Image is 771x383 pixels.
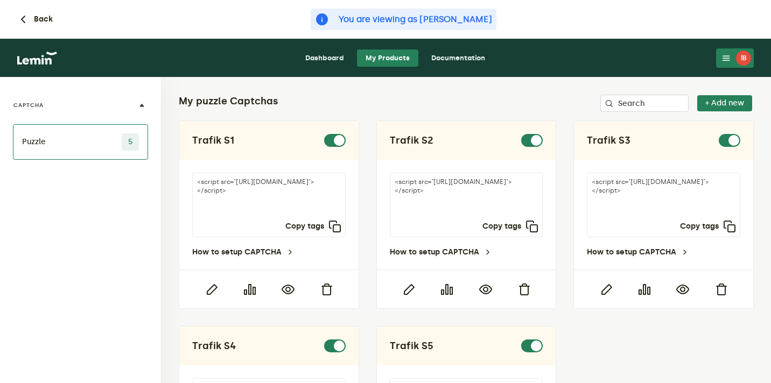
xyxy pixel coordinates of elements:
h2: Trafik S3 [587,134,630,147]
a: How to setup CAPTCHA [192,248,295,257]
h2: Trafik S1 [192,134,234,147]
button: Back [17,13,53,26]
button: Copy tags [482,220,538,233]
label: CAPTCHA [13,101,44,110]
a: My Products [357,49,418,67]
a: How to setup CAPTCHA [587,248,689,257]
img: logo [17,52,57,65]
li: Puzzle [13,124,148,160]
button: Copy tags [285,220,341,233]
button: + Add new [697,95,752,111]
h2: Trafik S2 [390,134,433,147]
span: You are viewing as [PERSON_NAME] [339,13,492,26]
button: İB [716,48,754,68]
h2: My puzzle Captchas [179,95,278,108]
h2: Trafik S4 [192,339,236,352]
span: 5 [122,133,139,151]
a: How to setup CAPTCHA [390,248,492,257]
div: İB [736,51,751,66]
button: CAPTCHA [13,86,148,125]
a: Dashboard [297,49,353,67]
button: Copy tags [680,220,736,233]
a: Documentation [423,49,494,67]
h2: Trafik S5 [390,339,433,352]
input: Search [600,95,689,112]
